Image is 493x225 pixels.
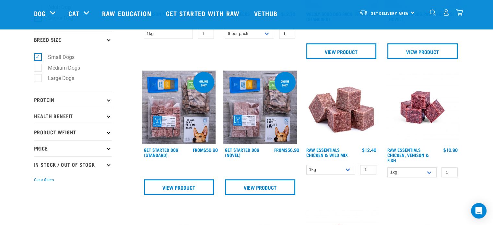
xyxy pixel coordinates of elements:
[34,8,46,18] a: Dog
[360,165,376,175] input: 1
[34,156,112,173] p: In Stock / Out Of Stock
[306,149,348,156] a: Raw Essentials Chicken & Wild Mix
[34,124,112,140] p: Product Weight
[371,12,409,14] span: Set Delivery Area
[305,71,378,144] img: Pile Of Cubed Chicken Wild Meat Mix
[225,179,295,195] a: View Product
[387,43,458,59] a: View Product
[359,9,368,15] img: van-moving.png
[34,108,112,124] p: Health Benefit
[34,177,54,183] button: Clear filters
[223,71,297,144] img: NSP Dog Novel Update
[430,9,436,16] img: home-icon-1@2x.png
[274,149,285,151] span: FROM
[38,53,77,61] label: Small Dogs
[279,29,295,39] input: 1
[193,76,214,90] div: online only
[443,147,458,152] div: $10.90
[68,8,79,18] a: Cat
[386,71,459,144] img: Chicken Venison mix 1655
[193,149,204,151] span: FROM
[225,149,259,156] a: Get Started Dog (Novel)
[441,167,458,177] input: 1
[142,71,216,144] img: NSP Dog Standard Update
[159,0,248,26] a: Get started with Raw
[34,140,112,156] p: Price
[38,74,77,82] label: Large Dogs
[456,9,463,16] img: home-icon@2x.png
[144,149,178,156] a: Get Started Dog (Standard)
[193,147,218,152] div: $50.90
[443,9,450,16] img: user.png
[274,147,299,152] div: $56.90
[34,31,112,47] p: Breed Size
[144,179,214,195] a: View Product
[275,76,296,90] div: online only
[387,149,429,161] a: Raw Essentials Chicken, Venison & Fish
[362,147,376,152] div: $12.40
[34,92,112,108] p: Protein
[38,64,83,72] label: Medium Dogs
[248,0,286,26] a: Vethub
[471,203,487,219] div: Open Intercom Messenger
[198,29,214,39] input: 1
[306,43,377,59] a: View Product
[96,0,159,26] a: Raw Education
